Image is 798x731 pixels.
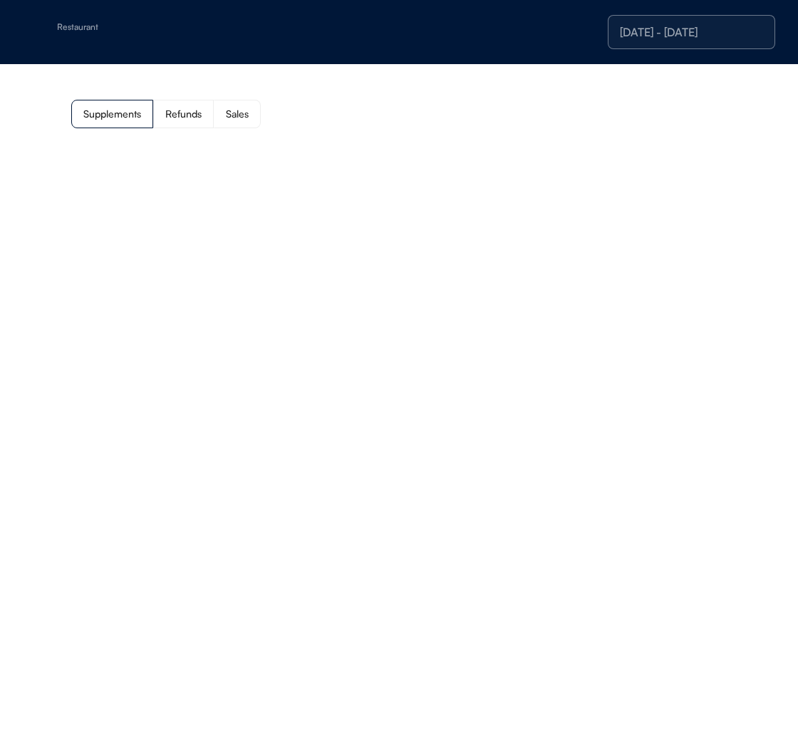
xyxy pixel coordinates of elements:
div: Refunds [165,109,202,119]
div: Restaurant [57,23,237,31]
div: Sales [226,109,249,119]
div: Supplements [83,109,141,119]
div: [DATE] - [DATE] [620,26,763,38]
img: yH5BAEAAAAALAAAAAABAAEAAAIBRAA7 [28,21,51,43]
